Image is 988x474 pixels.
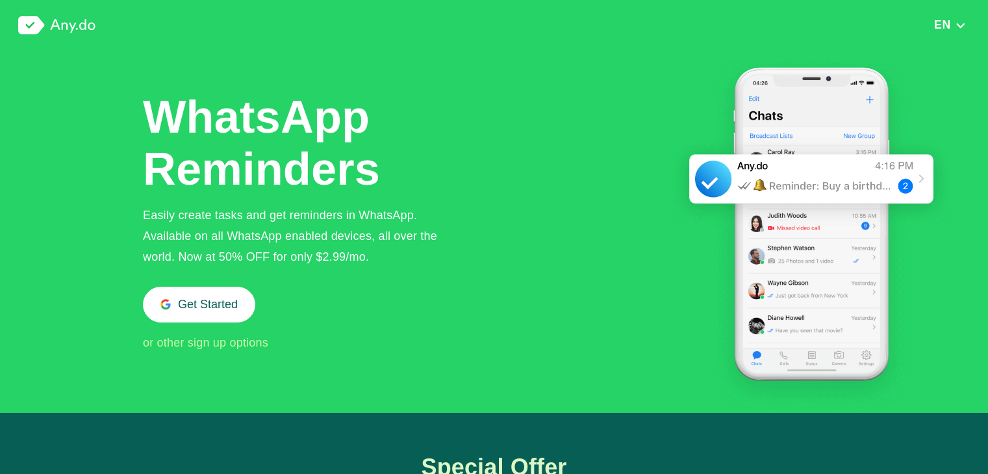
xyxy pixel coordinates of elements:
button: EN [930,18,970,32]
span: EN [934,18,951,31]
img: down [955,21,966,30]
button: Get Started [143,287,255,323]
img: WhatsApp Tasks & Reminders [672,51,951,413]
img: logo [18,16,95,34]
h1: WhatsApp Reminders [143,91,383,195]
div: Easily create tasks and get reminders in WhatsApp. Available on all WhatsApp enabled devices, all... [143,205,459,267]
span: or other sign up options [143,336,268,349]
